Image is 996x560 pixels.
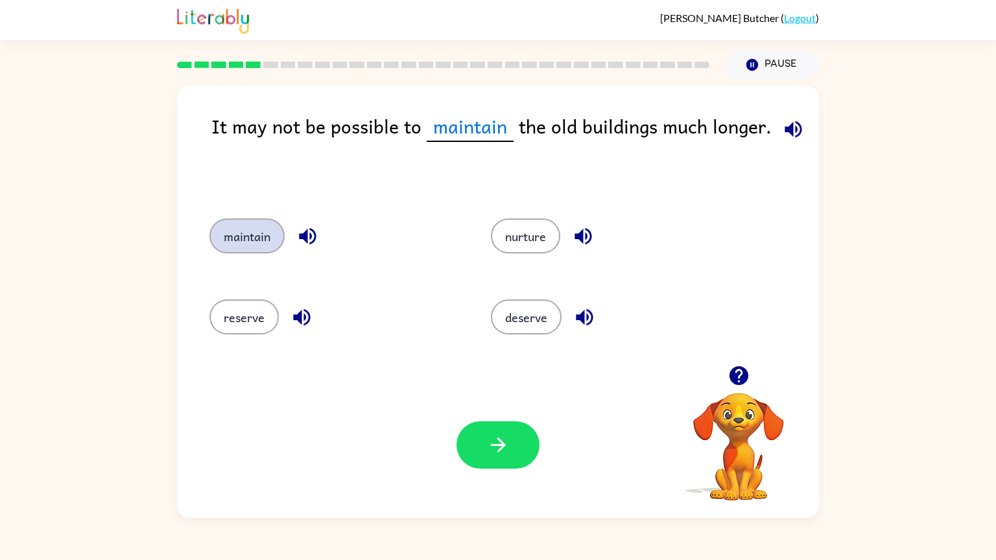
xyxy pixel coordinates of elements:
div: It may not be possible to the old buildings much longer. [211,111,819,192]
button: nurture [491,218,560,253]
div: ( ) [660,12,819,24]
img: Literably [177,5,249,34]
video: Your browser must support playing .mp4 files to use Literably. Please try using another browser. [674,373,803,502]
button: Pause [725,50,819,80]
button: deserve [491,299,562,334]
button: reserve [209,299,279,334]
span: [PERSON_NAME] Butcher [660,12,781,24]
a: Logout [784,12,816,24]
button: maintain [209,218,285,253]
span: maintain [427,111,514,142]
